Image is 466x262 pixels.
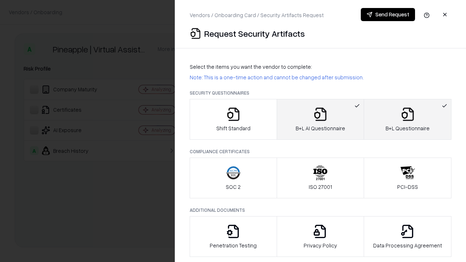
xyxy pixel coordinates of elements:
[373,242,442,249] p: Data Processing Agreement
[190,90,451,96] p: Security Questionnaires
[210,242,257,249] p: Penetration Testing
[364,216,451,257] button: Data Processing Agreement
[309,183,332,191] p: ISO 27001
[361,8,415,21] button: Send Request
[190,158,277,198] button: SOC 2
[277,216,364,257] button: Privacy Policy
[204,28,305,39] p: Request Security Artifacts
[190,148,451,155] p: Compliance Certificates
[190,216,277,257] button: Penetration Testing
[364,99,451,140] button: B+L Questionnaire
[277,99,364,140] button: B+L AI Questionnaire
[296,124,345,132] p: B+L AI Questionnaire
[190,63,451,71] p: Select the items you want the vendor to complete:
[190,11,324,19] p: Vendors / Onboarding Card / Security Artifacts Request
[190,207,451,213] p: Additional Documents
[226,183,241,191] p: SOC 2
[216,124,250,132] p: Shift Standard
[277,158,364,198] button: ISO 27001
[364,158,451,198] button: PCI-DSS
[190,74,451,81] p: Note: This is a one-time action and cannot be changed after submission.
[386,124,430,132] p: B+L Questionnaire
[304,242,337,249] p: Privacy Policy
[190,99,277,140] button: Shift Standard
[397,183,418,191] p: PCI-DSS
